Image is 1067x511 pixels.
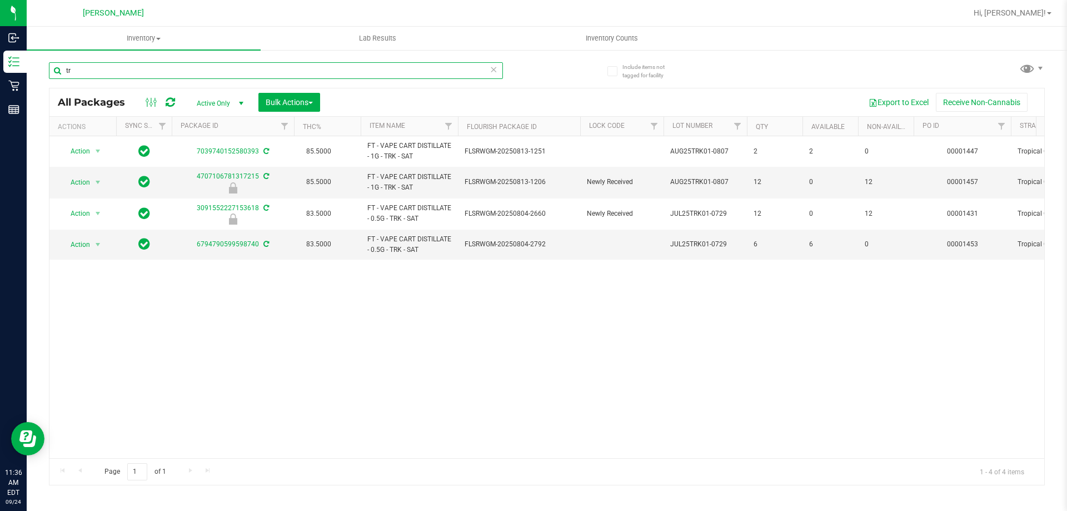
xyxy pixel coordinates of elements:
[91,206,105,221] span: select
[571,33,653,43] span: Inventory Counts
[301,206,337,222] span: 83.5000
[197,240,259,248] a: 6794790599598740
[490,62,497,77] span: Clear
[5,468,22,498] p: 11:36 AM EDT
[5,498,22,506] p: 09/24
[27,33,261,43] span: Inventory
[301,236,337,252] span: 83.5000
[811,123,845,131] a: Available
[861,93,936,112] button: Export to Excel
[865,177,907,187] span: 12
[670,177,740,187] span: AUG25TRK01-0807
[947,210,978,217] a: 00001431
[947,240,978,248] a: 00001453
[754,239,796,250] span: 6
[936,93,1028,112] button: Receive Non-Cannabis
[809,177,851,187] span: 0
[370,122,405,130] a: Item Name
[867,123,916,131] a: Non-Available
[1020,122,1043,130] a: Strain
[756,123,768,131] a: Qty
[645,117,664,136] a: Filter
[261,27,495,50] a: Lab Results
[8,80,19,91] inline-svg: Retail
[947,147,978,155] a: 00001447
[127,463,147,480] input: 1
[729,117,747,136] a: Filter
[258,93,320,112] button: Bulk Actions
[495,27,729,50] a: Inventory Counts
[197,204,259,212] a: 3091552227153618
[809,209,851,219] span: 0
[197,147,259,155] a: 7039740152580393
[947,178,978,186] a: 00001457
[754,209,796,219] span: 12
[91,175,105,190] span: select
[138,236,150,252] span: In Sync
[8,32,19,43] inline-svg: Inbound
[61,143,91,159] span: Action
[138,174,150,190] span: In Sync
[465,239,574,250] span: FLSRWGM-20250804-2792
[301,174,337,190] span: 85.5000
[153,117,172,136] a: Filter
[303,123,321,131] a: THC%
[367,141,451,162] span: FT - VAPE CART DISTILLATE - 1G - TRK - SAT
[367,172,451,193] span: FT - VAPE CART DISTILLATE - 1G - TRK - SAT
[809,239,851,250] span: 6
[91,143,105,159] span: select
[27,27,261,50] a: Inventory
[301,143,337,160] span: 85.5000
[138,143,150,159] span: In Sync
[440,117,458,136] a: Filter
[670,239,740,250] span: JUL25TRK01-0729
[11,422,44,455] iframe: Resource center
[61,175,91,190] span: Action
[8,56,19,67] inline-svg: Inventory
[49,62,503,79] input: Search Package ID, Item Name, SKU, Lot or Part Number...
[670,146,740,157] span: AUG25TRK01-0807
[197,172,259,180] a: 4707106781317215
[91,237,105,252] span: select
[367,203,451,224] span: FT - VAPE CART DISTILLATE - 0.5G - TRK - SAT
[266,98,313,107] span: Bulk Actions
[754,146,796,157] span: 2
[622,63,678,80] span: Include items not tagged for facility
[83,8,144,18] span: [PERSON_NAME]
[670,209,740,219] span: JUL25TRK01-0729
[95,463,175,480] span: Page of 1
[181,122,218,130] a: Package ID
[262,147,269,155] span: Sync from Compliance System
[61,206,91,221] span: Action
[170,182,296,194] div: Newly Received
[467,123,537,131] a: Flourish Package ID
[809,146,851,157] span: 2
[8,104,19,115] inline-svg: Reports
[138,206,150,221] span: In Sync
[465,209,574,219] span: FLSRWGM-20250804-2660
[465,146,574,157] span: FLSRWGM-20250813-1251
[262,240,269,248] span: Sync from Compliance System
[61,237,91,252] span: Action
[865,146,907,157] span: 0
[865,239,907,250] span: 0
[58,123,112,131] div: Actions
[587,209,657,219] span: Newly Received
[276,117,294,136] a: Filter
[672,122,712,130] a: Lot Number
[344,33,411,43] span: Lab Results
[367,234,451,255] span: FT - VAPE CART DISTILLATE - 0.5G - TRK - SAT
[170,214,296,225] div: Newly Received
[971,463,1033,480] span: 1 - 4 of 4 items
[262,172,269,180] span: Sync from Compliance System
[754,177,796,187] span: 12
[589,122,625,130] a: Lock Code
[58,96,136,108] span: All Packages
[262,204,269,212] span: Sync from Compliance System
[865,209,907,219] span: 12
[974,8,1046,17] span: Hi, [PERSON_NAME]!
[993,117,1011,136] a: Filter
[125,122,168,130] a: Sync Status
[465,177,574,187] span: FLSRWGM-20250813-1206
[587,177,657,187] span: Newly Received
